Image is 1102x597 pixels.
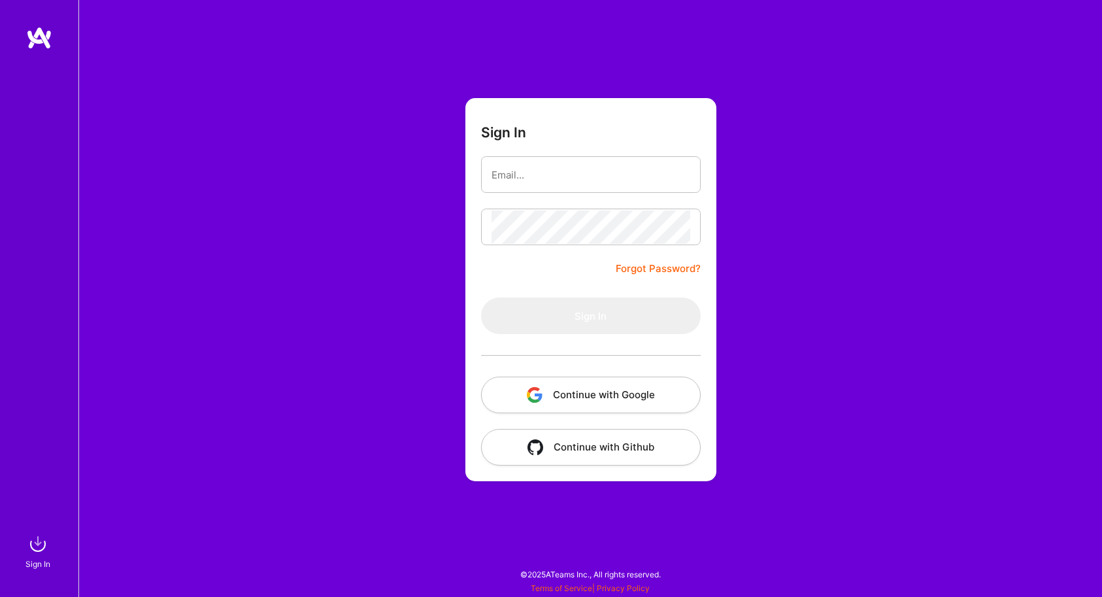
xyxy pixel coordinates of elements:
[597,583,650,593] a: Privacy Policy
[616,261,701,277] a: Forgot Password?
[78,558,1102,590] div: © 2025 ATeams Inc., All rights reserved.
[25,557,50,571] div: Sign In
[527,387,543,403] img: icon
[481,124,526,141] h3: Sign In
[481,377,701,413] button: Continue with Google
[26,26,52,50] img: logo
[531,583,650,593] span: |
[481,429,701,466] button: Continue with Github
[492,158,690,192] input: Email...
[25,531,51,557] img: sign in
[527,439,543,455] img: icon
[531,583,592,593] a: Terms of Service
[481,298,701,334] button: Sign In
[27,531,51,571] a: sign inSign In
